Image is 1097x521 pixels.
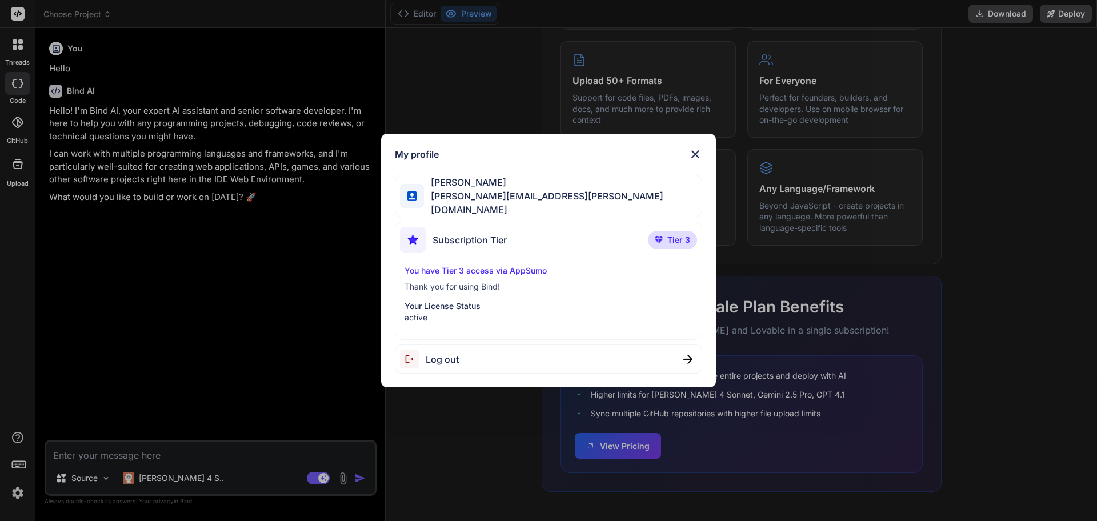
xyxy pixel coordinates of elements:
[407,191,417,201] img: profile
[688,147,702,161] img: close
[424,189,702,217] span: [PERSON_NAME][EMAIL_ADDRESS][PERSON_NAME][DOMAIN_NAME]
[405,312,693,323] p: active
[395,147,439,161] h1: My profile
[424,175,702,189] span: [PERSON_NAME]
[655,236,663,243] img: premium
[405,265,693,276] p: You have Tier 3 access via AppSumo
[683,355,692,364] img: close
[405,281,693,292] p: Thank you for using Bind!
[400,227,426,253] img: subscription
[433,233,507,247] span: Subscription Tier
[667,234,690,246] span: Tier 3
[400,350,426,368] img: logout
[426,352,459,366] span: Log out
[405,300,693,312] p: Your License Status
